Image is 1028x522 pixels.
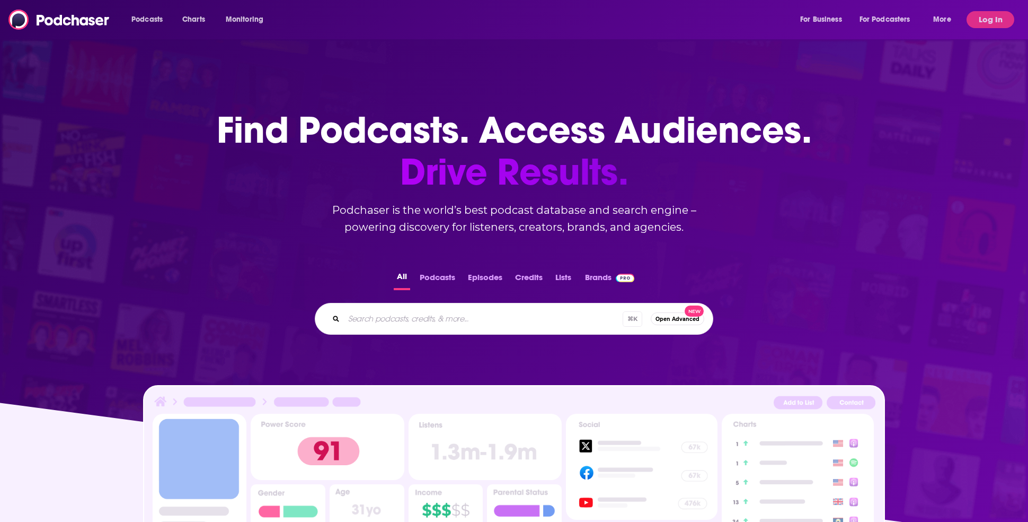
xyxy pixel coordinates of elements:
h2: Podchaser is the world’s best podcast database and search engine – powering discovery for listene... [302,202,726,236]
button: Credits [512,269,546,290]
span: Charts [182,12,205,27]
span: Monitoring [226,12,263,27]
a: BrandsPodchaser Pro [585,269,634,290]
img: Podchaser - Follow, Share and Rate Podcasts [8,10,110,30]
button: open menu [926,11,964,28]
button: open menu [124,11,176,28]
button: All [394,269,410,290]
button: Open AdvancedNew [651,312,704,325]
a: Charts [175,11,211,28]
button: open menu [793,11,855,28]
button: Podcasts [416,269,458,290]
span: Drive Results. [217,151,812,193]
img: Podcast Insights Header [153,395,875,413]
span: ⌘ K [623,311,642,327]
div: Search podcasts, credits, & more... [315,303,713,335]
input: Search podcasts, credits, & more... [344,310,623,327]
img: Podcast Insights Power score [251,414,404,480]
img: Podcast Socials [566,414,717,520]
button: Log In [967,11,1014,28]
span: For Podcasters [859,12,910,27]
h1: Find Podcasts. Access Audiences. [217,109,812,193]
button: open menu [218,11,277,28]
button: Lists [552,269,574,290]
button: open menu [853,11,926,28]
span: Podcasts [131,12,163,27]
span: New [685,306,704,317]
img: Podcast Insights Listens [409,414,562,480]
span: Open Advanced [655,316,699,322]
img: Podchaser Pro [616,274,634,282]
span: For Business [800,12,842,27]
button: Episodes [465,269,506,290]
span: More [933,12,951,27]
